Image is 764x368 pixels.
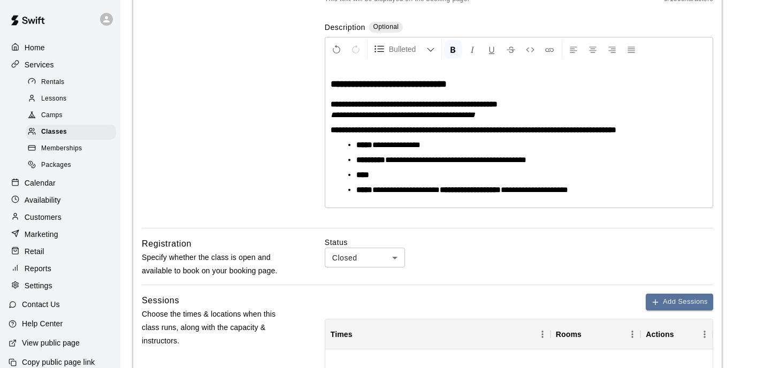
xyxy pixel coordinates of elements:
button: Menu [534,326,551,342]
div: Actions [640,319,713,349]
button: Center Align [584,40,602,59]
label: Status [325,237,713,248]
button: Menu [624,326,640,342]
button: Right Align [603,40,621,59]
span: Bulleted List [389,44,426,55]
p: Help Center [22,318,63,329]
button: Redo [347,40,365,59]
a: Memberships [26,141,120,157]
button: Formatting Options [370,40,439,59]
button: Add Sessions [646,294,713,310]
span: Packages [41,160,71,171]
button: Justify Align [622,40,640,59]
button: Menu [697,326,713,342]
button: Format Bold [444,40,462,59]
button: Insert Link [540,40,559,59]
a: Customers [9,209,112,225]
p: Reports [25,263,51,274]
a: Calendar [9,175,112,191]
h6: Sessions [142,294,179,308]
span: Optional [373,23,399,30]
button: Undo [327,40,346,59]
label: Description [325,22,365,34]
p: Settings [25,280,52,291]
div: Times [325,319,551,349]
p: View public page [22,338,80,348]
button: Format Strikethrough [502,40,520,59]
a: Services [9,57,112,73]
button: Insert Code [521,40,539,59]
div: Camps [26,108,116,123]
a: Home [9,40,112,56]
a: Camps [26,108,120,124]
a: Lessons [26,90,120,107]
span: Memberships [41,143,82,154]
span: Rentals [41,77,65,88]
div: Closed [325,248,405,267]
a: Rentals [26,74,120,90]
div: Memberships [26,141,116,156]
a: Marketing [9,226,112,242]
div: Classes [26,125,116,140]
a: Settings [9,278,112,294]
a: Classes [26,124,120,141]
div: Rooms [556,319,582,349]
p: Retail [25,246,44,257]
span: Lessons [41,94,67,104]
span: Classes [41,127,67,137]
div: Rooms [551,319,640,349]
p: Availability [25,195,61,205]
button: Left Align [564,40,583,59]
div: Packages [26,158,116,173]
span: Camps [41,110,63,121]
button: Format Underline [483,40,501,59]
button: Sort [582,327,597,342]
p: Calendar [25,178,56,188]
div: Rentals [26,75,116,90]
p: Marketing [25,229,58,240]
a: Retail [9,243,112,259]
a: Availability [9,192,112,208]
p: Contact Us [22,299,60,310]
button: Sort [353,327,368,342]
button: Format Italics [463,40,482,59]
h6: Registration [142,237,192,251]
div: Lessons [26,91,116,106]
div: Times [331,319,353,349]
div: Actions [646,319,674,349]
a: Reports [9,260,112,277]
p: Choose the times & locations when this class runs, along with the capacity & instructors. [142,308,291,348]
p: Specify whether the class is open and available to book on your booking page. [142,251,291,278]
p: Home [25,42,45,53]
p: Copy public page link [22,357,95,367]
p: Customers [25,212,62,223]
a: Packages [26,157,120,174]
p: Services [25,59,54,70]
